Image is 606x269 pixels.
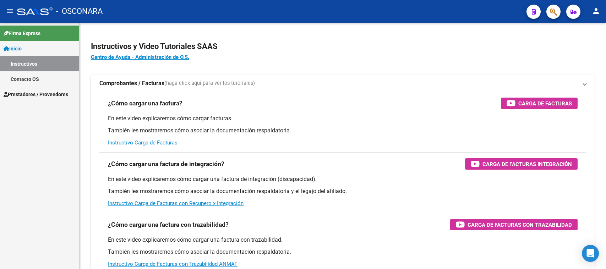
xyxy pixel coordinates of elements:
span: Inicio [4,45,22,53]
div: Open Intercom Messenger [582,245,599,262]
p: En este video explicaremos cómo cargar una factura con trazabilidad. [108,236,578,244]
span: (haga click aquí para ver los tutoriales) [164,79,255,87]
button: Carga de Facturas Integración [465,158,578,170]
h3: ¿Cómo cargar una factura con trazabilidad? [108,220,229,230]
p: En este video explicaremos cómo cargar una factura de integración (discapacidad). [108,175,578,183]
h2: Instructivos y Video Tutoriales SAAS [91,40,595,53]
h3: ¿Cómo cargar una factura de integración? [108,159,224,169]
span: Carga de Facturas [518,99,572,108]
a: Instructivo Carga de Facturas [108,139,178,146]
p: También les mostraremos cómo asociar la documentación respaldatoria. [108,127,578,134]
mat-expansion-panel-header: Comprobantes / Facturas(haga click aquí para ver los tutoriales) [91,75,595,92]
a: Instructivo Carga de Facturas con Trazabilidad ANMAT [108,261,238,267]
a: Instructivo Carga de Facturas con Recupero x Integración [108,200,244,207]
span: Prestadores / Proveedores [4,90,68,98]
span: - OSCONARA [56,4,103,19]
span: Firma Express [4,29,40,37]
strong: Comprobantes / Facturas [99,79,164,87]
span: Carga de Facturas Integración [482,160,572,169]
span: Carga de Facturas con Trazabilidad [468,220,572,229]
button: Carga de Facturas [501,98,578,109]
h3: ¿Cómo cargar una factura? [108,98,182,108]
p: En este video explicaremos cómo cargar facturas. [108,115,578,122]
mat-icon: person [592,7,600,15]
p: También les mostraremos cómo asociar la documentación respaldatoria. [108,248,578,256]
a: Centro de Ayuda - Administración de O.S. [91,54,189,60]
button: Carga de Facturas con Trazabilidad [450,219,578,230]
p: También les mostraremos cómo asociar la documentación respaldatoria y el legajo del afiliado. [108,187,578,195]
mat-icon: menu [6,7,14,15]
